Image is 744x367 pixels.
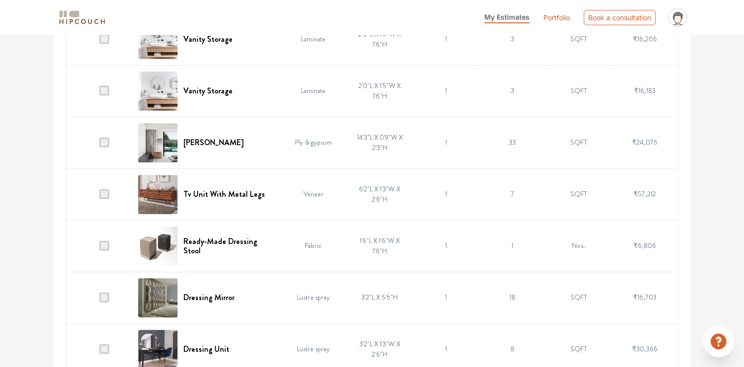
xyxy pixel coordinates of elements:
h6: Ready-Made Dressing Stool [183,237,274,255]
span: ₹24,076 [632,137,657,147]
img: Tv Unit With Metal Legs [138,175,178,214]
td: SQFT [545,65,612,117]
td: 7 [479,168,545,220]
td: Nos. [545,220,612,272]
td: 3'2"L X 5'6"H [347,272,413,323]
img: logo-horizontal.svg [58,9,107,26]
td: 6'2"L X 1'3"W X 2'6"H [347,168,413,220]
td: 1 [413,13,479,65]
h6: [PERSON_NAME] [183,138,244,147]
td: Ply & gypsum [280,117,347,168]
img: Ready-Made Dressing Stool [138,226,178,266]
td: 1 [413,117,479,168]
span: ₹6,806 [633,241,656,250]
span: ₹57,212 [633,189,656,199]
img: Curtain Pelmet [138,123,178,162]
td: 3 [479,13,545,65]
h6: Vanity Storage [183,86,233,95]
h6: Dressing Mirror [183,293,235,302]
span: My Estimates [484,13,530,21]
td: SQFT [545,272,612,323]
td: 18 [479,272,545,323]
h6: Vanity Storage [183,34,233,44]
td: 33 [479,117,545,168]
td: Lustre spray [280,272,347,323]
span: ₹30,366 [632,344,657,354]
td: 1 [413,168,479,220]
td: 3 [479,65,545,117]
span: ₹16,206 [633,34,657,44]
span: ₹16,703 [633,292,656,302]
td: 1 [413,272,479,323]
div: Book a consultation [584,10,655,25]
td: SQFT [545,117,612,168]
h6: Tv Unit With Metal Legs [183,189,265,199]
td: 1 [413,220,479,272]
td: 1 [413,65,479,117]
td: 1 [479,220,545,272]
span: ₹16,183 [634,86,655,95]
a: Portfolio [543,12,570,23]
img: Vanity Storage [138,71,178,111]
td: SQFT [545,13,612,65]
span: logo-horizontal.svg [58,6,107,29]
td: 14'3"L X 0'9"W X 2'3"H [347,117,413,168]
td: Veneer [280,168,347,220]
h6: Dressing Unit [183,344,229,354]
td: 1'6"L X 1'6"W X 1'6"H [347,220,413,272]
td: Laminate [280,13,347,65]
td: 2'0"L X 1'6"W X 1'6"H [347,13,413,65]
td: 2'0"L X 1'5"W X 1'6"H [347,65,413,117]
td: SQFT [545,168,612,220]
img: Vanity Storage [138,20,178,59]
td: Laminate [280,65,347,117]
img: Dressing Mirror [138,278,178,317]
td: Fabric [280,220,347,272]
